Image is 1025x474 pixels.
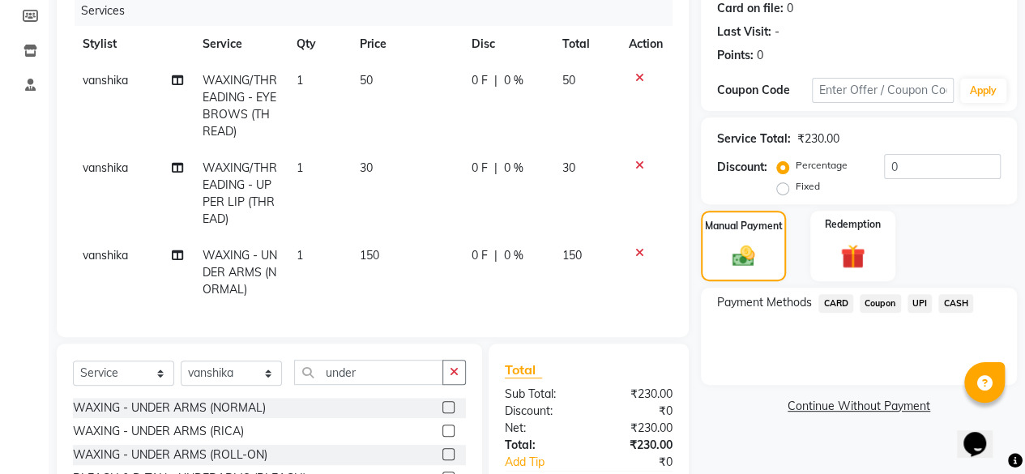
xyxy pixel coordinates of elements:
div: Total: [493,437,589,454]
th: Service [193,26,288,62]
span: CASH [938,294,973,313]
span: 1 [297,73,303,88]
div: Points: [717,47,754,64]
button: Apply [960,79,1006,103]
span: CARD [818,294,853,313]
span: vanshika [83,248,128,263]
div: WAXING - UNDER ARMS (RICA) [73,423,244,440]
th: Action [619,26,673,62]
img: _cash.svg [725,243,762,269]
span: 0 % [504,160,523,177]
div: ₹230.00 [588,437,685,454]
div: ₹0 [588,403,685,420]
input: Enter Offer / Coupon Code [812,78,954,103]
span: | [494,247,498,264]
span: WAXING - UNDER ARMS (NORMAL) [203,248,277,297]
span: Payment Methods [717,294,812,311]
div: Net: [493,420,589,437]
span: 0 F [472,247,488,264]
span: 0 F [472,72,488,89]
span: 0 % [504,72,523,89]
div: 0 [757,47,763,64]
div: WAXING - UNDER ARMS (NORMAL) [73,399,266,416]
div: ₹0 [604,454,685,471]
span: WAXING/THREADING - UPPER LIP (THREAD) [203,160,277,226]
span: 50 [562,73,575,88]
img: _gift.svg [833,241,873,271]
div: Last Visit: [717,23,771,41]
div: Discount: [717,159,767,176]
span: 0 % [504,247,523,264]
th: Total [553,26,619,62]
span: 50 [360,73,373,88]
div: Coupon Code [717,82,812,99]
span: 150 [562,248,582,263]
th: Disc [462,26,553,62]
th: Stylist [73,26,193,62]
span: 30 [562,160,575,175]
span: 30 [360,160,373,175]
span: Total [505,361,542,378]
span: | [494,72,498,89]
span: Coupon [860,294,901,313]
div: - [775,23,779,41]
div: ₹230.00 [588,386,685,403]
span: WAXING/THREADING - EYEBROWS (THREAD) [203,73,277,139]
span: 1 [297,160,303,175]
div: WAXING - UNDER ARMS (ROLL-ON) [73,446,267,463]
div: Service Total: [717,130,791,147]
th: Qty [287,26,349,62]
div: Discount: [493,403,589,420]
span: 1 [297,248,303,263]
span: 0 F [472,160,488,177]
th: Price [350,26,462,62]
span: | [494,160,498,177]
label: Manual Payment [705,219,783,233]
span: UPI [908,294,933,313]
span: vanshika [83,160,128,175]
div: Sub Total: [493,386,589,403]
a: Continue Without Payment [704,398,1014,415]
input: Search or Scan [294,360,443,385]
span: vanshika [83,73,128,88]
div: ₹230.00 [588,420,685,437]
label: Fixed [796,179,820,194]
label: Redemption [825,217,881,232]
div: ₹230.00 [797,130,839,147]
iframe: chat widget [957,409,1009,458]
a: Add Tip [493,454,604,471]
label: Percentage [796,158,848,173]
span: 150 [360,248,379,263]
